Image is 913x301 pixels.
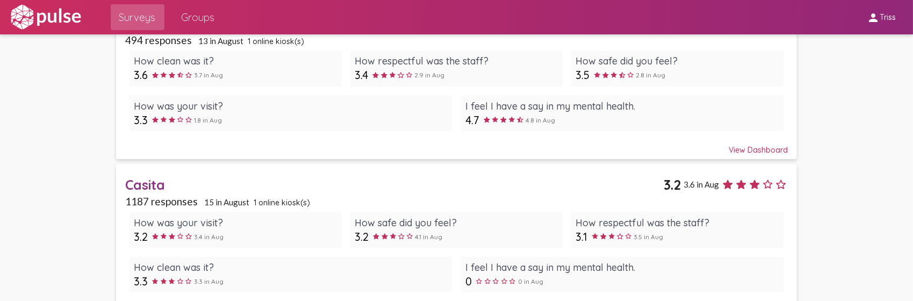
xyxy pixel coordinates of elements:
[465,100,779,112] div: I feel I have a say in my mental health.
[636,71,665,79] span: 2.8 in Aug
[576,230,588,243] span: 3.1
[518,277,543,285] span: 0 in Aug
[134,55,337,67] div: How clean was it?
[116,2,797,159] a: Beth's Place3.53 in Aug494 responses13 in August1 online kiosk(s)How clean was it?3.63.7 in AugHo...
[194,71,223,79] span: 3.7 in Aug
[576,217,779,229] div: How respectful was the staff?
[465,261,779,274] div: I feel I have a say in my mental health.
[415,233,442,241] span: 4.1 in Aug
[134,100,448,112] div: How was your visit?
[9,4,83,31] img: white-logo.svg
[684,180,719,189] span: 3.6 in Aug
[134,113,148,127] span: 3.3
[355,230,369,243] span: 3.2
[204,197,249,207] span: 15 in August
[634,233,663,241] span: 3.5 in Aug
[134,230,148,243] span: 3.2
[125,34,192,46] span: 494 responses
[134,275,148,288] span: 3.3
[111,4,164,30] a: Surveys
[664,176,681,193] span: 3.2
[414,71,444,79] span: 2.9 in Aug
[198,36,243,46] span: 13 in August
[134,68,148,82] span: 3.6
[858,7,904,27] button: Triss
[125,176,664,193] div: Casita
[576,55,779,67] div: How safe did you feel?
[194,277,224,285] span: 3.3 in Aug
[355,217,558,229] div: How safe did you feel?
[248,37,304,46] span: 1 online kiosk(s)
[355,55,558,67] div: How respectful was the staff?
[134,217,337,229] div: How was your visit?
[867,11,880,24] mat-icon: person
[194,116,222,124] span: 1.8 in Aug
[173,4,224,30] a: Groups
[465,113,479,127] span: 4.7
[465,275,472,288] span: 0
[576,68,590,82] span: 3.5
[355,68,368,82] span: 3.4
[134,261,448,274] div: How clean was it?
[194,233,224,241] span: 3.4 in Aug
[125,195,198,207] span: 1187 responses
[125,135,788,155] div: View Dashboard
[254,198,310,207] span: 1 online kiosk(s)
[119,8,156,27] span: Surveys
[182,8,215,27] span: Groups
[526,116,555,124] span: 4.8 in Aug
[880,13,896,23] span: Triss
